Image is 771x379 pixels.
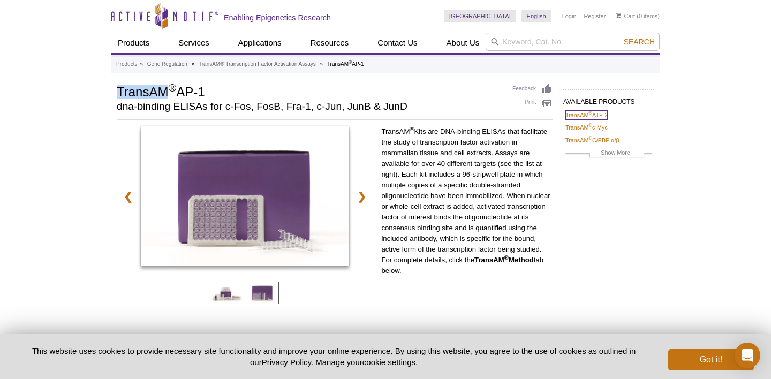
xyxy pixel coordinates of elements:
[616,13,621,18] img: Your Cart
[474,256,534,264] strong: TransAM Method
[371,33,424,53] a: Contact Us
[192,61,195,67] li: »
[327,61,364,67] li: TransAM AP-1
[117,184,140,209] a: ❮
[563,89,654,109] h2: AVAILABLE PRODUCTS
[199,59,316,69] a: TransAM® Transcription Factor Activation Assays
[350,184,373,209] a: ❯
[735,343,760,368] div: Open Intercom Messenger
[224,13,331,22] h2: Enabling Epigenetics Research
[116,59,137,69] a: Products
[512,97,553,109] a: Print
[624,37,655,46] span: Search
[381,126,553,276] p: TransAM Kits are DNA-binding ELISAs that facilitate the study of transcription factor activation ...
[117,83,502,99] h1: TransAM AP-1
[111,33,156,53] a: Products
[521,10,551,22] a: English
[565,148,652,160] a: Show More
[304,33,356,53] a: Resources
[168,82,176,94] sup: ®
[349,59,352,65] sup: ®
[320,61,323,67] li: »
[147,59,187,69] a: Gene Regulation
[588,123,592,128] sup: ®
[410,126,414,132] sup: ®
[584,12,606,20] a: Register
[504,254,509,261] sup: ®
[588,135,592,141] sup: ®
[444,10,516,22] a: [GEOGRAPHIC_DATA]
[512,83,553,95] a: Feedback
[262,358,311,367] a: Privacy Policy
[616,10,660,22] li: (0 items)
[616,12,635,20] a: Cart
[362,358,415,367] button: cookie settings
[588,110,592,116] sup: ®
[172,33,216,53] a: Services
[141,126,349,269] a: Stripwell Plate
[232,33,288,53] a: Applications
[117,102,502,111] h2: dna-binding ELISAs for c-Fos, FosB, Fra-1, c-Jun, JunB & JunD
[579,10,581,22] li: |
[486,33,660,51] input: Keyword, Cat. No.
[440,33,486,53] a: About Us
[141,126,349,266] img: Stripwell Plate
[668,349,754,370] button: Got it!
[565,123,608,132] a: TransAM®c-Myc
[562,12,577,20] a: Login
[17,345,651,368] p: This website uses cookies to provide necessary site functionality and improve your online experie...
[565,110,608,120] a: TransAM®ATF-2
[140,61,143,67] li: »
[621,37,658,47] button: Search
[565,135,619,145] a: TransAM®C/EBP α/β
